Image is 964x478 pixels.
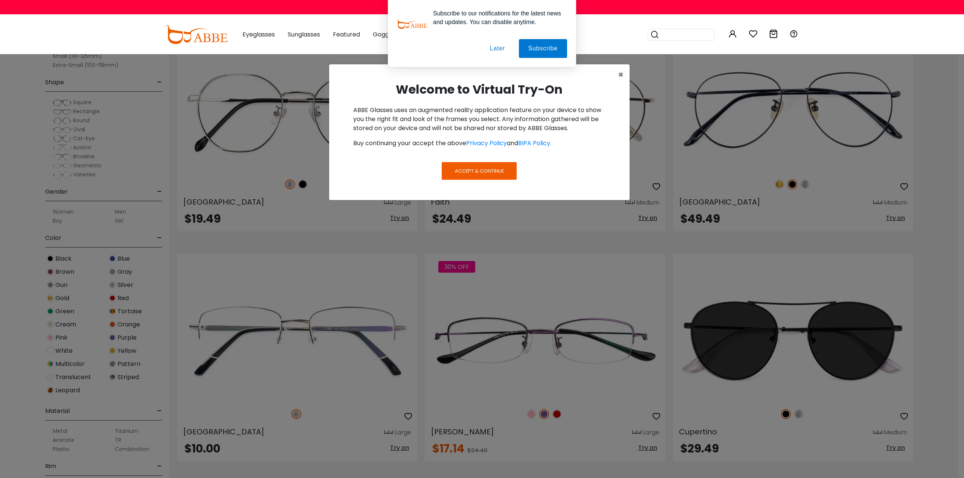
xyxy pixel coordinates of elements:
button: Later [480,39,514,58]
span: × [618,68,624,81]
button: Close [612,64,630,85]
h2: Welcome to Virtual Try-On [335,82,624,97]
img: notification icon [397,9,427,39]
div: Subscribe to our notifications for the latest news and updates. You can disable anytime. [427,9,567,26]
a: BIPA Policy. [518,139,551,147]
span: Accept & Continue [455,167,504,175]
p: ABBE Glasses uses an augmented reality application feature on your device to show you the right f... [353,106,606,133]
p: Buy continuing your accept the above and [353,139,606,148]
button: Subscribe [519,39,567,58]
a: Privacy Policy [466,139,507,147]
button: Accept & Continue [442,162,516,179]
